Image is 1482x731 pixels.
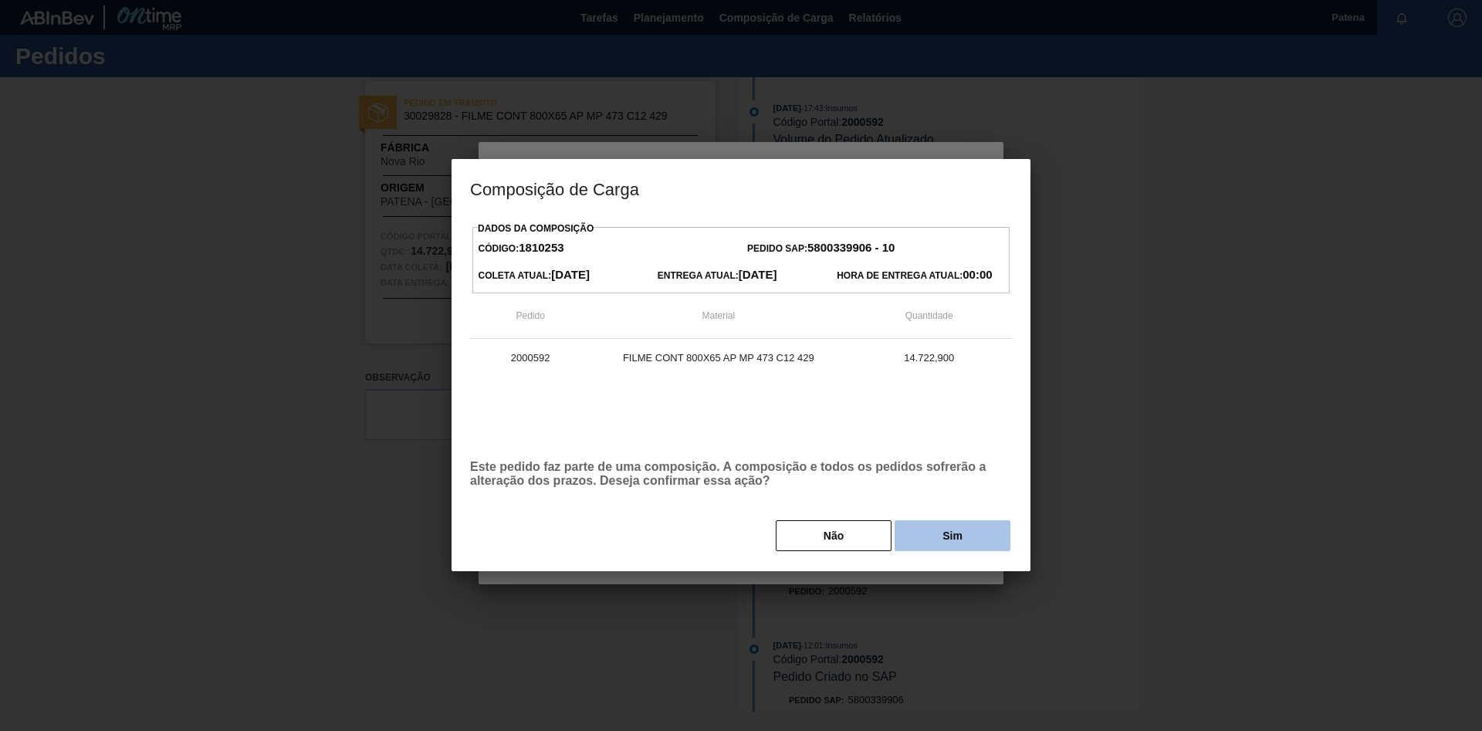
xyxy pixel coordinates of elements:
[519,241,563,254] strong: 1810253
[807,241,895,254] strong: 5800339906 - 10
[551,268,590,281] strong: [DATE]
[739,268,777,281] strong: [DATE]
[963,268,992,281] strong: 00:00
[846,339,1012,377] td: 14.722,900
[658,270,777,281] span: Entrega Atual:
[776,520,892,551] button: Não
[837,270,992,281] span: Hora de Entrega Atual:
[452,159,1030,218] h3: Composição de Carga
[747,243,895,254] span: Pedido SAP:
[702,310,736,321] span: Material
[516,310,544,321] span: Pedido
[590,339,846,377] td: FILME CONT 800X65 AP MP 473 C12 429
[895,520,1010,551] button: Sim
[478,223,594,234] label: Dados da Composição
[470,339,590,377] td: 2000592
[470,460,1012,488] p: Este pedido faz parte de uma composição. A composição e todos os pedidos sofrerão a alteração dos...
[905,310,953,321] span: Quantidade
[479,270,590,281] span: Coleta Atual:
[479,243,564,254] span: Código:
